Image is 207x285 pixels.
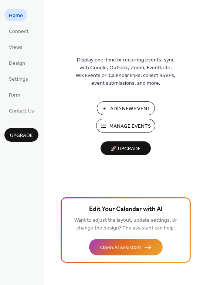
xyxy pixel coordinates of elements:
[4,25,33,37] a: Connect
[105,144,146,154] span: 🚀 Upgrade
[10,132,33,140] span: Upgrade
[96,119,155,133] button: Manage Events
[9,44,23,51] span: Views
[110,105,150,113] span: Add New Event
[9,107,34,115] span: Contact Us
[9,12,23,20] span: Home
[4,73,33,85] a: Settings
[100,244,141,252] span: Open AI Assistant
[4,88,25,101] a: Form
[74,215,177,233] span: Want to adjust the layout, update settings, or change the design? The assistant can help.
[9,28,28,36] span: Connect
[9,60,25,67] span: Design
[4,41,27,53] a: Views
[101,141,151,155] button: 🚀 Upgrade
[89,204,163,215] span: Edit Your Calendar with AI
[109,123,151,130] span: Manage Events
[4,104,38,117] a: Contact Us
[89,239,163,255] button: Open AI Assistant
[4,57,30,69] a: Design
[9,76,28,83] span: Settings
[4,128,38,142] button: Upgrade
[4,9,27,21] a: Home
[97,101,155,115] button: Add New Event
[9,91,20,99] span: Form
[76,56,176,87] span: Display one-time or recurring events, sync with Google, Outlook, Zoom, Eventbrite, Wix Events or ...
